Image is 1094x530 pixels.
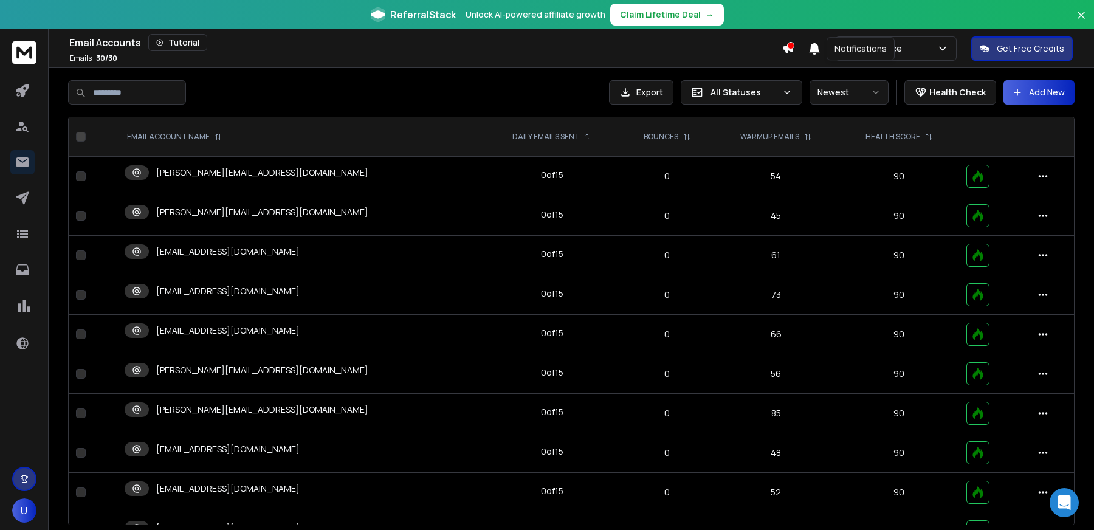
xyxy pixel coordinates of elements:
div: 0 of 15 [541,169,563,181]
button: Claim Lifetime Deal→ [610,4,724,26]
td: 52 [713,473,839,512]
div: 0 of 15 [541,248,563,260]
p: 0 [628,368,706,380]
td: 56 [713,354,839,394]
p: Health Check [929,86,986,98]
div: 0 of 15 [541,406,563,418]
p: [EMAIL_ADDRESS][DOMAIN_NAME] [156,246,300,258]
div: 0 of 15 [541,327,563,339]
span: → [706,9,714,21]
div: EMAIL ACCOUNT NAME [127,132,222,142]
span: ReferralStack [390,7,456,22]
td: 90 [839,354,958,394]
p: HEALTH SCORE [865,132,920,142]
p: [EMAIL_ADDRESS][DOMAIN_NAME] [156,443,300,455]
p: 0 [628,328,706,340]
td: 90 [839,157,958,196]
td: 90 [839,473,958,512]
td: 48 [713,433,839,473]
td: 73 [713,275,839,315]
p: [EMAIL_ADDRESS][DOMAIN_NAME] [156,483,300,495]
button: Tutorial [148,34,207,51]
button: U [12,498,36,523]
p: [EMAIL_ADDRESS][DOMAIN_NAME] [156,285,300,297]
p: 0 [628,289,706,301]
span: 30 / 30 [96,53,117,63]
div: 0 of 15 [541,485,563,497]
button: Health Check [904,80,996,105]
td: 90 [839,433,958,473]
button: Export [609,80,673,105]
div: 0 of 15 [541,367,563,379]
p: [PERSON_NAME][EMAIL_ADDRESS][DOMAIN_NAME] [156,404,368,416]
p: [PERSON_NAME][EMAIL_ADDRESS][DOMAIN_NAME] [156,364,368,376]
p: 0 [628,447,706,459]
div: 0 of 15 [541,287,563,300]
p: WARMUP EMAILS [740,132,799,142]
p: Get Free Credits [997,43,1064,55]
td: 66 [713,315,839,354]
p: 0 [628,249,706,261]
button: Get Free Credits [971,36,1073,61]
td: 90 [839,275,958,315]
p: [PERSON_NAME][EMAIL_ADDRESS][DOMAIN_NAME] [156,206,368,218]
p: 0 [628,407,706,419]
td: 90 [839,196,958,236]
p: [EMAIL_ADDRESS][DOMAIN_NAME] [156,325,300,337]
td: 61 [713,236,839,275]
button: Newest [810,80,889,105]
td: 45 [713,196,839,236]
div: 0 of 15 [541,208,563,221]
p: All Statuses [710,86,777,98]
td: 90 [839,315,958,354]
div: Open Intercom Messenger [1050,488,1079,517]
button: Close banner [1073,7,1089,36]
p: BOUNCES [644,132,678,142]
td: 85 [713,394,839,433]
div: 0 of 15 [541,446,563,458]
p: 0 [628,170,706,182]
p: 0 [628,210,706,222]
p: [PERSON_NAME][EMAIL_ADDRESS][DOMAIN_NAME] [156,167,368,179]
p: Unlock AI-powered affiliate growth [466,9,605,21]
p: 0 [628,486,706,498]
td: 90 [839,236,958,275]
div: Email Accounts [69,34,782,51]
button: Add New [1003,80,1075,105]
p: DAILY EMAILS SENT [512,132,580,142]
td: 90 [839,394,958,433]
td: 54 [713,157,839,196]
p: Emails : [69,53,117,63]
div: Notifications [827,37,895,60]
